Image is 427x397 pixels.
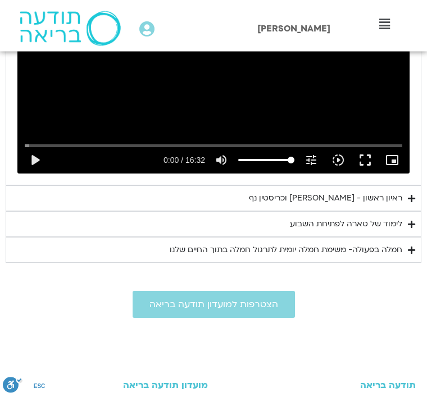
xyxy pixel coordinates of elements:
[133,291,295,318] a: הצטרפות למועדון תודעה בריאה
[6,238,421,263] summary: חמלה בפעולה- משימת חמלה יומית לתרגול חמלה בתוך החיים שלנו
[257,22,330,35] span: [PERSON_NAME]
[219,381,416,391] h3: תודעה בריאה
[6,186,421,212] summary: ראיון ראשון - [PERSON_NAME] וכריסטין נף
[6,212,421,238] summary: לימוד של טארה לפתיחת השבוע
[11,381,208,391] h3: מועדון תודעה בריאה
[20,11,121,46] img: תודעה בריאה
[290,218,402,231] div: לימוד של טארה לפתיחת השבוע
[249,192,402,206] div: ראיון ראשון - [PERSON_NAME] וכריסטין נף
[149,300,278,310] span: הצטרפות למועדון תודעה בריאה
[170,244,402,257] div: חמלה בפעולה- משימת חמלה יומית לתרגול חמלה בתוך החיים שלנו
